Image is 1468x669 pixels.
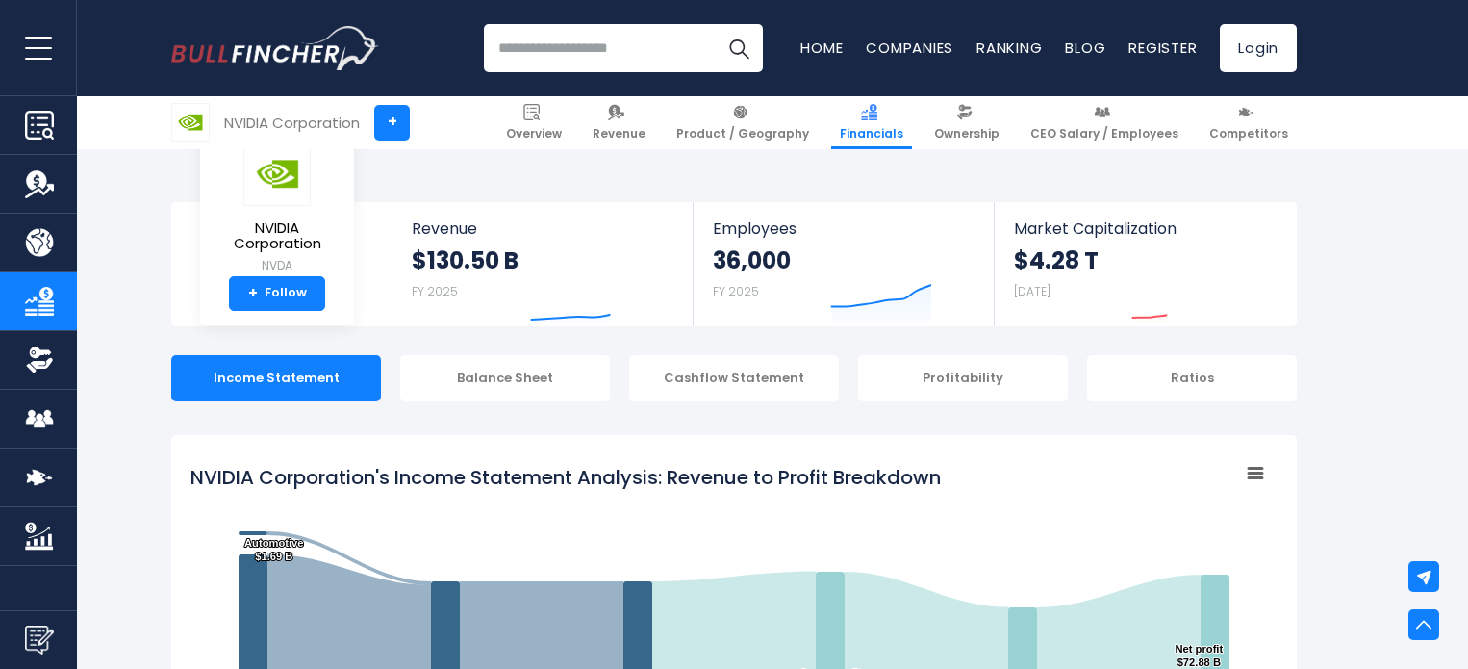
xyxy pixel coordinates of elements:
[224,112,360,134] div: NVIDIA Corporation
[1014,283,1050,299] small: [DATE]
[840,126,903,142] span: Financials
[412,245,519,275] strong: $130.50 B
[248,285,258,302] strong: +
[858,355,1068,401] div: Profitability
[694,202,993,326] a: Employees 36,000 FY 2025
[1201,96,1297,149] a: Competitors
[171,355,381,401] div: Income Statement
[506,126,562,142] span: Overview
[412,283,458,299] small: FY 2025
[800,38,843,58] a: Home
[215,257,339,274] small: NVDA
[1030,126,1178,142] span: CEO Salary / Employees
[676,126,809,142] span: Product / Geography
[715,24,763,72] button: Search
[215,220,339,252] span: NVIDIA Corporation
[866,38,953,58] a: Companies
[995,202,1295,326] a: Market Capitalization $4.28 T [DATE]
[1220,24,1297,72] a: Login
[1087,355,1297,401] div: Ratios
[1209,126,1288,142] span: Competitors
[934,126,1000,142] span: Ownership
[25,346,54,374] img: Ownership
[229,276,325,311] a: +Follow
[374,105,410,141] a: +
[171,26,378,70] a: Go to homepage
[593,126,645,142] span: Revenue
[584,96,654,149] a: Revenue
[400,355,610,401] div: Balance Sheet
[1014,219,1276,238] span: Market Capitalization
[668,96,818,149] a: Product / Geography
[713,219,974,238] span: Employees
[925,96,1008,149] a: Ownership
[190,464,941,491] tspan: NVIDIA Corporation's Income Statement Analysis: Revenue to Profit Breakdown
[1022,96,1187,149] a: CEO Salary / Employees
[215,141,340,276] a: NVIDIA Corporation NVDA
[172,104,209,141] img: NVDA logo
[1175,643,1223,668] text: Net profit $72.88 B
[629,355,839,401] div: Cashflow Statement
[243,142,311,206] img: NVDA logo
[392,202,694,326] a: Revenue $130.50 B FY 2025
[171,26,379,70] img: Bullfincher logo
[976,38,1042,58] a: Ranking
[412,219,674,238] span: Revenue
[713,283,759,299] small: FY 2025
[713,245,791,275] strong: 36,000
[1065,38,1105,58] a: Blog
[831,96,912,149] a: Financials
[1128,38,1197,58] a: Register
[1014,245,1099,275] strong: $4.28 T
[497,96,570,149] a: Overview
[244,537,304,562] text: Automotive $1.69 B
